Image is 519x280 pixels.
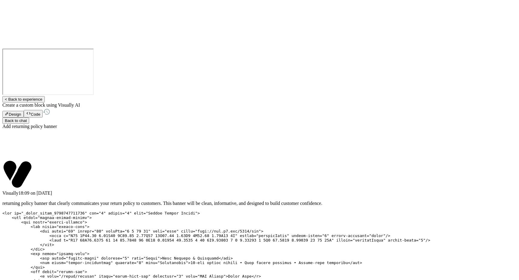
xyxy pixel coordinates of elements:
[2,124,517,129] div: Add returning policy banner
[2,111,24,117] button: Design
[2,96,45,102] button: < Back to experience
[2,201,517,206] p: returning policy banner that clearly communicates your return policy to customers. This banner wi...
[2,159,32,189] img: Visually logo
[2,102,80,108] span: Create a custom block using Visually AI
[2,117,29,124] button: Back to chat
[2,190,18,196] span: Visually
[2,49,94,95] iframe: To enrich screen reader interactions, please activate Accessibility in Grammarly extension settings
[24,110,43,117] button: Code
[18,190,52,196] span: 18:09 on [DATE]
